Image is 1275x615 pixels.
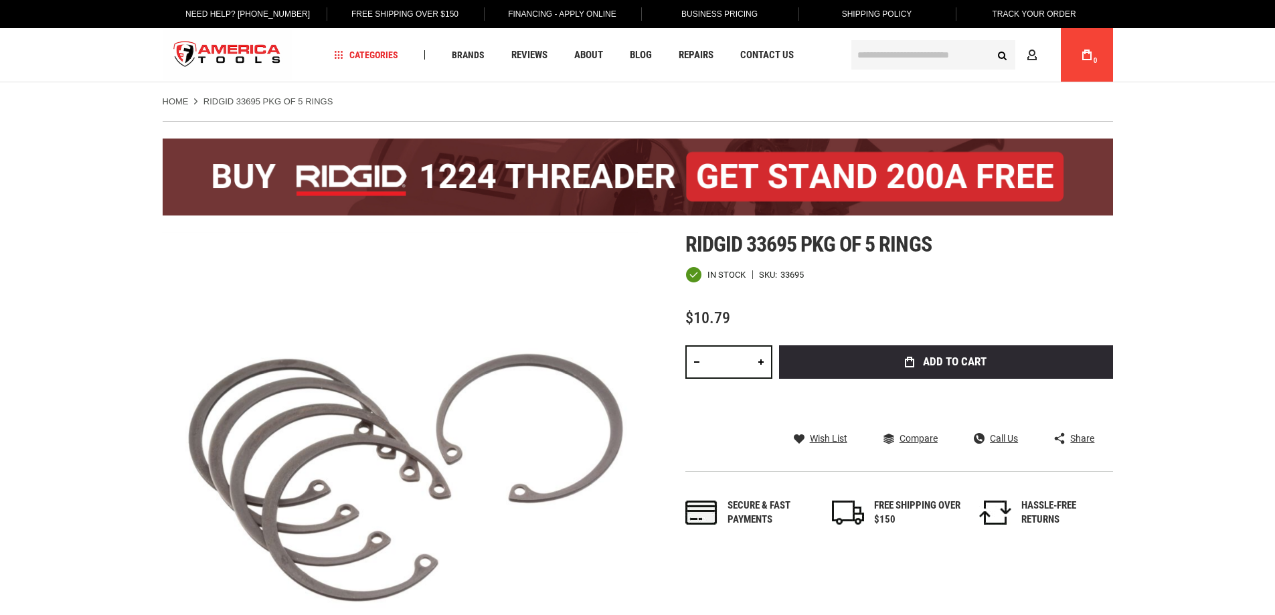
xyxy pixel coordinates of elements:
[979,501,1011,525] img: returns
[163,96,189,108] a: Home
[446,46,491,64] a: Brands
[630,50,652,60] span: Blog
[974,432,1018,444] a: Call Us
[740,50,794,60] span: Contact Us
[505,46,554,64] a: Reviews
[1074,28,1100,82] a: 0
[685,501,717,525] img: payments
[568,46,609,64] a: About
[679,50,713,60] span: Repairs
[734,46,800,64] a: Contact Us
[1070,434,1094,443] span: Share
[707,270,746,279] span: In stock
[163,30,292,80] img: America Tools
[685,309,730,327] span: $10.79
[1094,57,1098,64] span: 0
[900,434,938,443] span: Compare
[874,499,961,527] div: FREE SHIPPING OVER $150
[624,46,658,64] a: Blog
[673,46,719,64] a: Repairs
[883,432,938,444] a: Compare
[990,434,1018,443] span: Call Us
[334,50,398,60] span: Categories
[203,96,333,106] strong: RIDGID 33695 PKG OF 5 RINGS
[780,270,804,279] div: 33695
[685,266,746,283] div: Availability
[163,139,1113,215] img: BOGO: Buy the RIDGID® 1224 Threader (26092), get the 92467 200A Stand FREE!
[779,345,1113,379] button: Add to Cart
[685,232,932,257] span: Ridgid 33695 pkg of 5 rings
[832,501,864,525] img: shipping
[1021,499,1108,527] div: HASSLE-FREE RETURNS
[759,270,780,279] strong: SKU
[923,356,987,367] span: Add to Cart
[810,434,847,443] span: Wish List
[842,9,912,19] span: Shipping Policy
[452,50,485,60] span: Brands
[163,30,292,80] a: store logo
[728,499,815,527] div: Secure & fast payments
[990,42,1015,68] button: Search
[574,50,603,60] span: About
[328,46,404,64] a: Categories
[511,50,547,60] span: Reviews
[794,432,847,444] a: Wish List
